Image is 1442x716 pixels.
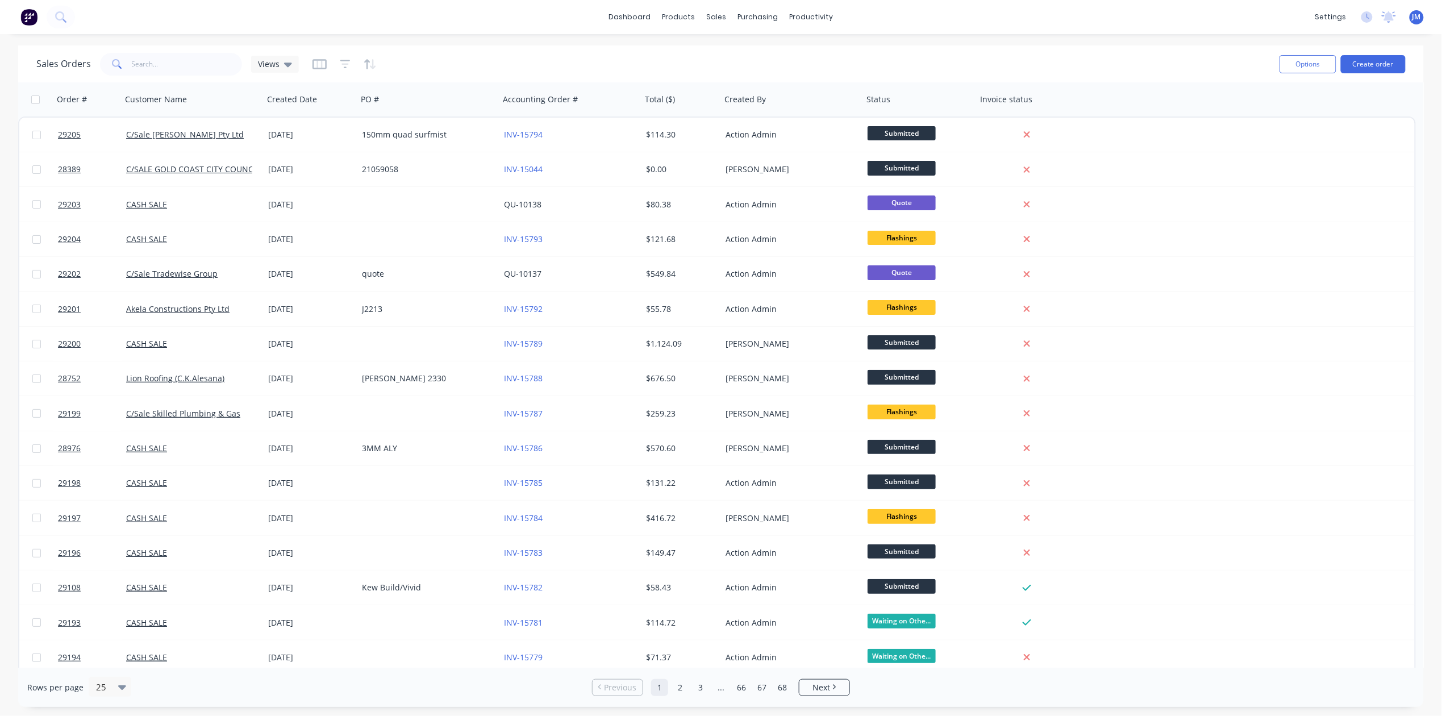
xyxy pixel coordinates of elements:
[726,582,852,593] div: Action Admin
[268,443,353,454] div: [DATE]
[58,582,81,593] span: 29108
[258,58,280,70] span: Views
[726,268,852,280] div: Action Admin
[504,234,543,244] a: INV-15793
[126,373,224,384] a: Lion Roofing (C.K.Alesana)
[126,199,167,210] a: CASH SALE
[868,300,936,314] span: Flashings
[268,408,353,419] div: [DATE]
[126,477,167,488] a: CASH SALE
[726,303,852,315] div: Action Admin
[58,164,81,175] span: 28389
[868,195,936,210] span: Quote
[646,477,713,489] div: $131.22
[361,94,379,105] div: PO #
[726,338,852,349] div: [PERSON_NAME]
[504,338,543,349] a: INV-15789
[784,9,839,26] div: productivity
[726,373,852,384] div: [PERSON_NAME]
[58,292,126,326] a: 29201
[868,370,936,384] span: Submitted
[646,617,713,628] div: $114.72
[868,474,936,489] span: Submitted
[126,443,167,453] a: CASH SALE
[58,234,81,245] span: 29204
[868,231,936,245] span: Flashings
[646,652,713,663] div: $71.37
[726,652,852,663] div: Action Admin
[58,501,126,535] a: 29197
[504,652,543,663] a: INV-15779
[58,477,81,489] span: 29198
[268,268,353,280] div: [DATE]
[268,513,353,524] div: [DATE]
[504,373,543,384] a: INV-15788
[672,679,689,696] a: Page 2
[268,617,353,628] div: [DATE]
[587,679,855,696] ul: Pagination
[868,649,936,663] span: Waiting on Othe...
[868,440,936,454] span: Submitted
[126,617,167,628] a: CASH SALE
[646,443,713,454] div: $570.60
[1280,55,1336,73] button: Options
[58,129,81,140] span: 29205
[132,53,243,76] input: Search...
[504,199,541,210] a: QU-10138
[58,199,81,210] span: 29203
[58,303,81,315] span: 29201
[799,682,849,693] a: Next page
[726,547,852,559] div: Action Admin
[126,408,240,419] a: C/Sale Skilled Plumbing & Gas
[126,582,167,593] a: CASH SALE
[126,234,167,244] a: CASH SALE
[268,129,353,140] div: [DATE]
[58,547,81,559] span: 29196
[726,617,852,628] div: Action Admin
[58,536,126,570] a: 29196
[362,373,488,384] div: [PERSON_NAME] 2330
[868,335,936,349] span: Submitted
[733,679,750,696] a: Page 66
[126,513,167,523] a: CASH SALE
[812,682,830,693] span: Next
[362,443,488,454] div: 3MM ALY
[646,408,713,419] div: $259.23
[868,509,936,523] span: Flashings
[58,373,81,384] span: 28752
[58,408,81,419] span: 29199
[646,513,713,524] div: $416.72
[646,547,713,559] div: $149.47
[58,338,81,349] span: 29200
[27,682,84,693] span: Rows per page
[268,303,353,315] div: [DATE]
[868,405,936,419] span: Flashings
[268,547,353,559] div: [DATE]
[126,268,218,279] a: C/Sale Tradewise Group
[504,513,543,523] a: INV-15784
[605,682,637,693] span: Previous
[651,679,668,696] a: Page 1 is your current page
[1341,55,1406,73] button: Create order
[504,164,543,174] a: INV-15044
[645,94,675,105] div: Total ($)
[58,361,126,396] a: 28752
[646,338,713,349] div: $1,124.09
[504,443,543,453] a: INV-15786
[58,222,126,256] a: 29204
[58,466,126,500] a: 29198
[646,303,713,315] div: $55.78
[58,606,126,640] a: 29193
[1310,9,1352,26] div: settings
[268,373,353,384] div: [DATE]
[58,268,81,280] span: 29202
[726,408,852,419] div: [PERSON_NAME]
[126,652,167,663] a: CASH SALE
[726,199,852,210] div: Action Admin
[753,679,770,696] a: Page 67
[126,338,167,349] a: CASH SALE
[362,129,488,140] div: 150mm quad surfmist
[724,94,766,105] div: Created By
[504,617,543,628] a: INV-15781
[58,152,126,186] a: 28389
